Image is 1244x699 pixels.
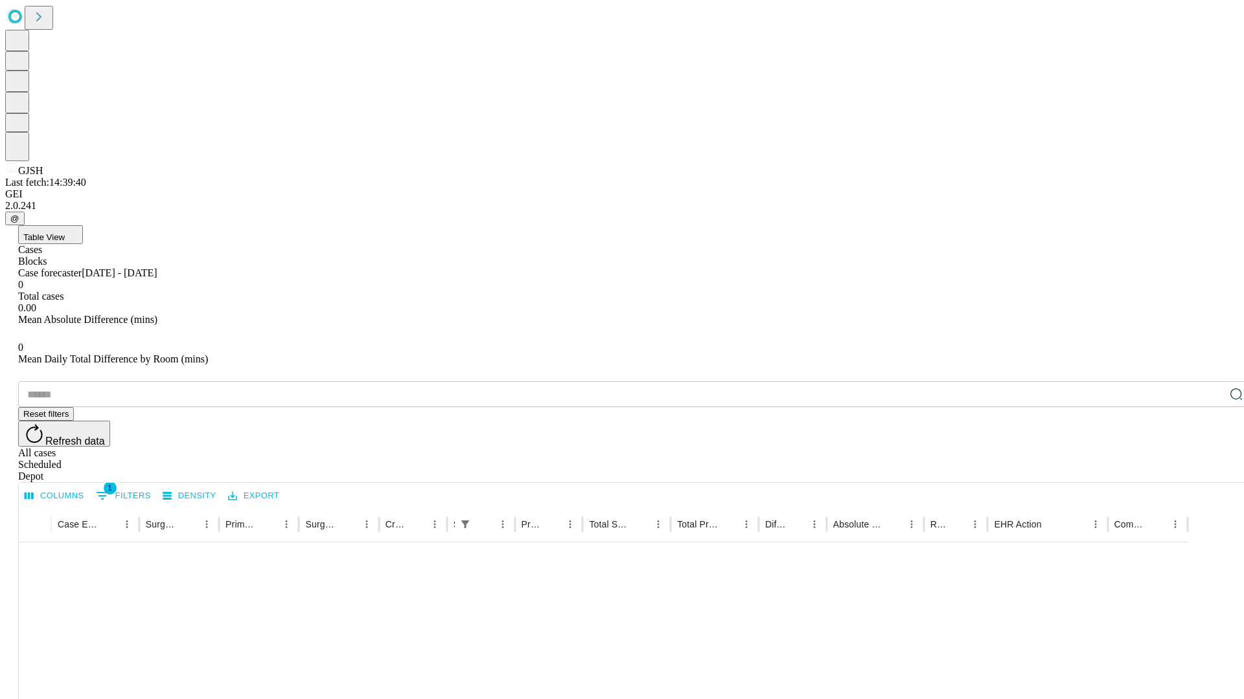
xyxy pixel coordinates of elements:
button: Show filters [93,485,154,506]
button: Menu [649,515,667,533]
button: Menu [903,515,921,533]
button: Menu [198,515,216,533]
button: Sort [476,515,494,533]
div: 2.0.241 [5,200,1239,212]
button: Sort [787,515,805,533]
button: Menu [1087,515,1105,533]
button: Table View [18,225,83,244]
span: Table View [23,232,65,242]
span: Total cases [18,291,63,302]
div: Surgery Name [305,519,338,529]
span: Last fetch: 14:39:40 [5,177,86,188]
button: Menu [737,515,755,533]
div: Surgeon Name [146,519,178,529]
span: 1 [104,482,117,494]
button: Menu [1166,515,1184,533]
span: Mean Daily Total Difference by Room (mins) [18,353,208,364]
button: Sort [948,515,966,533]
div: Difference [765,519,786,529]
div: Total Scheduled Duration [589,519,630,529]
button: Sort [259,515,277,533]
div: Absolute Difference [833,519,883,529]
button: Refresh data [18,421,110,447]
span: 0 [18,342,23,353]
span: Mean Absolute Difference (mins) [18,314,157,325]
button: Sort [1043,515,1061,533]
button: Show filters [456,515,474,533]
button: Sort [1148,515,1166,533]
div: 1 active filter [456,515,474,533]
button: Sort [100,515,118,533]
button: Density [159,486,220,506]
div: Predicted In Room Duration [522,519,542,529]
button: Select columns [21,486,87,506]
div: EHR Action [994,519,1041,529]
span: Refresh data [45,436,105,447]
button: Menu [561,515,579,533]
button: Sort [631,515,649,533]
div: Primary Service [225,519,258,529]
button: Sort [179,515,198,533]
div: GEI [5,188,1239,200]
button: Sort [719,515,737,533]
button: Menu [118,515,136,533]
div: Scheduled In Room Duration [454,519,455,529]
button: Menu [426,515,444,533]
span: 0 [18,279,23,290]
button: Menu [966,515,984,533]
button: Export [225,486,282,506]
button: Menu [805,515,824,533]
span: GJSH [18,165,43,176]
div: Case Epic Id [58,519,98,529]
button: Menu [358,515,376,533]
button: Menu [494,515,512,533]
button: Reset filters [18,407,74,421]
span: 0.00 [18,302,36,313]
button: Menu [277,515,295,533]
div: Total Predicted Duration [677,519,718,529]
button: Sort [408,515,426,533]
button: Sort [340,515,358,533]
button: Sort [884,515,903,533]
div: Comments [1114,519,1147,529]
span: Case forecaster [18,267,82,278]
button: @ [5,212,25,225]
div: Resolved in EHR [930,519,947,529]
div: Creation time [386,519,406,529]
button: Sort [543,515,561,533]
span: Reset filters [23,409,69,419]
span: @ [10,214,19,223]
span: [DATE] - [DATE] [82,267,157,278]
